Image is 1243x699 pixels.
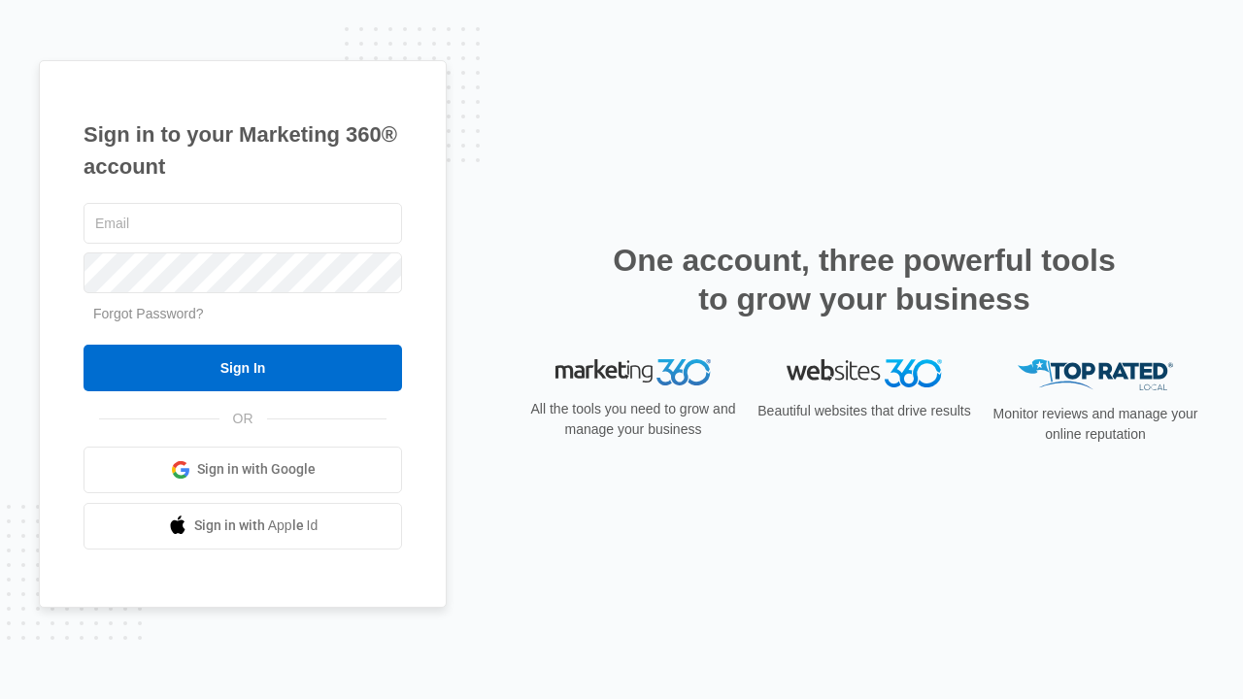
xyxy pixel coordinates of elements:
[555,359,711,386] img: Marketing 360
[84,203,402,244] input: Email
[524,399,742,440] p: All the tools you need to grow and manage your business
[194,516,319,536] span: Sign in with Apple Id
[607,241,1122,318] h2: One account, three powerful tools to grow your business
[756,401,973,421] p: Beautiful websites that drive results
[84,503,402,549] a: Sign in with Apple Id
[219,409,267,429] span: OR
[987,404,1204,445] p: Monitor reviews and manage your online reputation
[197,459,316,480] span: Sign in with Google
[84,447,402,493] a: Sign in with Google
[1018,359,1173,391] img: Top Rated Local
[84,345,402,391] input: Sign In
[93,306,204,321] a: Forgot Password?
[787,359,942,387] img: Websites 360
[84,118,402,183] h1: Sign in to your Marketing 360® account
